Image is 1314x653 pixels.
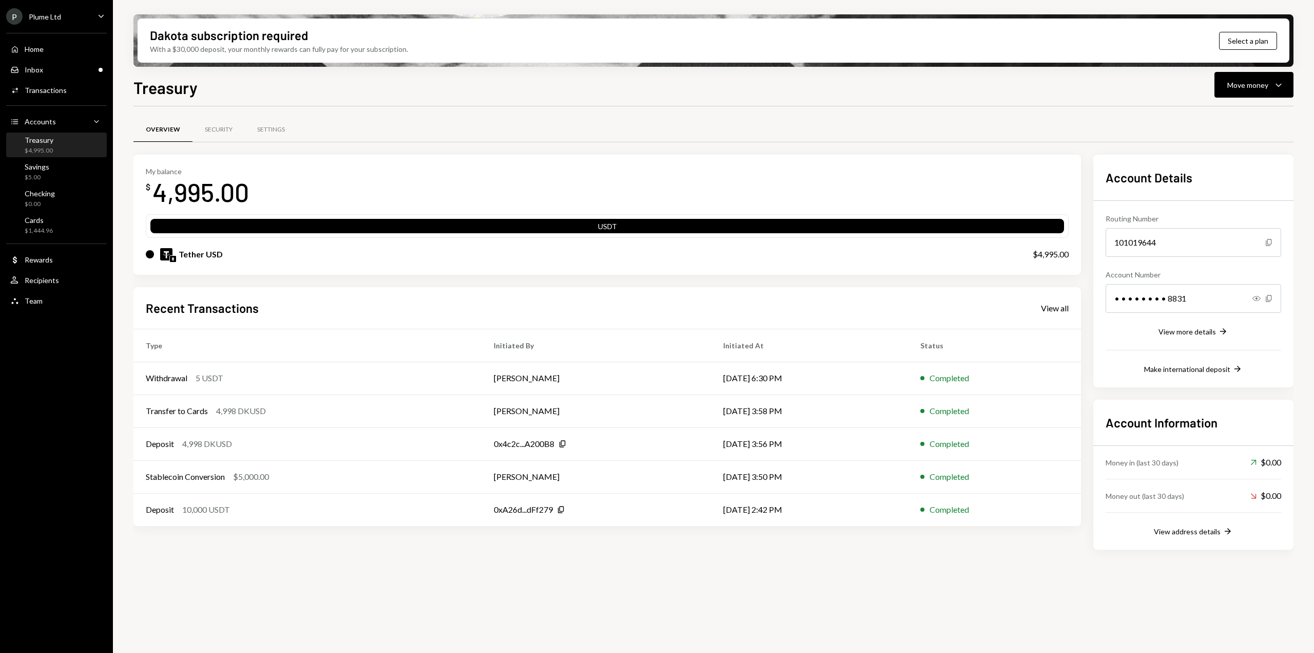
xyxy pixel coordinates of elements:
[1250,456,1281,469] div: $0.00
[494,503,553,516] div: 0xA26d...dFf279
[257,125,285,134] div: Settings
[1106,457,1178,468] div: Money in (last 30 days)
[150,221,1064,235] div: USDT
[1106,213,1281,224] div: Routing Number
[25,45,44,53] div: Home
[150,44,408,54] div: With a $30,000 deposit, your monthly rewards can fully pay for your subscription.
[1041,303,1069,313] div: View all
[711,460,908,493] td: [DATE] 3:50 PM
[1250,490,1281,502] div: $0.00
[25,86,67,95] div: Transactions
[1227,80,1268,90] div: Move money
[182,503,230,516] div: 10,000 USDT
[6,213,107,237] a: Cards$1,444.96
[930,503,969,516] div: Completed
[146,503,174,516] div: Deposit
[930,438,969,450] div: Completed
[1106,169,1281,186] h2: Account Details
[481,460,711,493] td: [PERSON_NAME]
[711,395,908,427] td: [DATE] 3:58 PM
[146,182,150,192] div: $
[170,256,176,262] img: ethereum-mainnet
[25,65,43,74] div: Inbox
[25,276,59,285] div: Recipients
[25,200,55,209] div: $0.00
[25,216,53,225] div: Cards
[481,395,711,427] td: [PERSON_NAME]
[216,405,266,417] div: 4,998 DKUSD
[6,8,23,25] div: P
[711,329,908,362] th: Initiated At
[133,117,192,143] a: Overview
[25,162,49,171] div: Savings
[711,427,908,460] td: [DATE] 3:56 PM
[6,133,107,157] a: Treasury$4,995.00
[6,112,107,130] a: Accounts
[1106,228,1281,257] div: 101019644
[481,362,711,395] td: [PERSON_NAME]
[25,173,49,182] div: $5.00
[6,60,107,79] a: Inbox
[930,471,969,483] div: Completed
[1158,327,1216,336] div: View more details
[146,405,208,417] div: Transfer to Cards
[150,27,308,44] div: Dakota subscription required
[179,248,223,260] div: Tether USD
[133,329,481,362] th: Type
[245,117,297,143] a: Settings
[1158,326,1228,338] button: View more details
[6,81,107,99] a: Transactions
[1033,248,1069,260] div: $4,995.00
[196,372,223,384] div: 5 USDT
[1154,527,1221,536] div: View address details
[711,493,908,526] td: [DATE] 2:42 PM
[711,362,908,395] td: [DATE] 6:30 PM
[930,372,969,384] div: Completed
[1219,32,1277,50] button: Select a plan
[6,186,107,211] a: Checking$0.00
[146,438,174,450] div: Deposit
[25,255,53,264] div: Rewards
[930,405,969,417] div: Completed
[1144,365,1230,374] div: Make international deposit
[1106,284,1281,313] div: • • • • • • • • 8831
[233,471,269,483] div: $5,000.00
[25,227,53,235] div: $1,444.96
[1106,269,1281,280] div: Account Number
[1214,72,1293,98] button: Move money
[1106,491,1184,501] div: Money out (last 30 days)
[146,167,249,176] div: My balance
[25,296,43,305] div: Team
[1154,526,1233,537] button: View address details
[494,438,554,450] div: 0x4c2c...A200B8
[205,125,233,134] div: Security
[6,271,107,289] a: Recipients
[6,291,107,310] a: Team
[182,438,232,450] div: 4,998 DKUSD
[160,248,172,260] img: USDT
[6,40,107,58] a: Home
[133,77,198,98] h1: Treasury
[6,250,107,269] a: Rewards
[908,329,1081,362] th: Status
[146,125,180,134] div: Overview
[29,12,61,21] div: Plume Ltd
[481,329,711,362] th: Initiated By
[25,136,53,144] div: Treasury
[192,117,245,143] a: Security
[25,146,53,155] div: $4,995.00
[1144,364,1243,375] button: Make international deposit
[25,117,56,126] div: Accounts
[1106,414,1281,431] h2: Account Information
[25,189,55,198] div: Checking
[152,176,249,208] div: 4,995.00
[1041,302,1069,313] a: View all
[6,159,107,184] a: Savings$5.00
[146,300,259,316] h2: Recent Transactions
[146,372,187,384] div: Withdrawal
[146,471,225,483] div: Stablecoin Conversion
